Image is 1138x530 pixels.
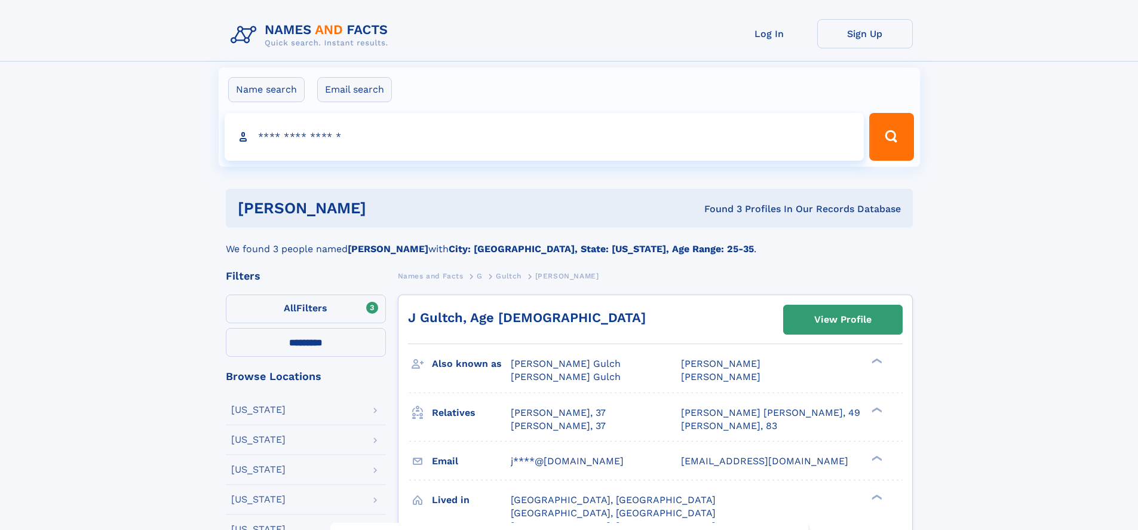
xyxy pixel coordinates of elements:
[225,113,864,161] input: search input
[681,455,848,467] span: [EMAIL_ADDRESS][DOMAIN_NAME]
[226,271,386,281] div: Filters
[496,272,522,280] span: Gultch
[231,435,286,445] div: [US_STATE]
[231,405,286,415] div: [US_STATE]
[449,243,754,255] b: City: [GEOGRAPHIC_DATA], State: [US_STATE], Age Range: 25-35
[477,268,483,283] a: G
[238,201,535,216] h1: [PERSON_NAME]
[511,419,606,433] a: [PERSON_NAME], 37
[511,358,621,369] span: [PERSON_NAME] Gulch
[226,228,913,256] div: We found 3 people named with .
[681,358,760,369] span: [PERSON_NAME]
[348,243,428,255] b: [PERSON_NAME]
[432,403,511,423] h3: Relatives
[511,494,716,506] span: [GEOGRAPHIC_DATA], [GEOGRAPHIC_DATA]
[226,19,398,51] img: Logo Names and Facts
[869,406,883,413] div: ❯
[408,310,646,325] a: J Gultch, Age [DEMOGRAPHIC_DATA]
[398,268,464,283] a: Names and Facts
[226,371,386,382] div: Browse Locations
[784,305,902,334] a: View Profile
[869,493,883,501] div: ❯
[432,451,511,471] h3: Email
[814,306,872,333] div: View Profile
[477,272,483,280] span: G
[681,371,760,382] span: [PERSON_NAME]
[511,371,621,382] span: [PERSON_NAME] Gulch
[317,77,392,102] label: Email search
[681,419,777,433] a: [PERSON_NAME], 83
[284,302,296,314] span: All
[511,406,606,419] a: [PERSON_NAME], 37
[869,113,913,161] button: Search Button
[228,77,305,102] label: Name search
[722,19,817,48] a: Log In
[681,406,860,419] a: [PERSON_NAME] [PERSON_NAME], 49
[496,268,522,283] a: Gultch
[535,203,901,216] div: Found 3 Profiles In Our Records Database
[432,490,511,510] h3: Lived in
[231,465,286,474] div: [US_STATE]
[432,354,511,374] h3: Also known as
[869,357,883,365] div: ❯
[511,507,716,519] span: [GEOGRAPHIC_DATA], [GEOGRAPHIC_DATA]
[231,495,286,504] div: [US_STATE]
[869,454,883,462] div: ❯
[817,19,913,48] a: Sign Up
[535,272,599,280] span: [PERSON_NAME]
[226,295,386,323] label: Filters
